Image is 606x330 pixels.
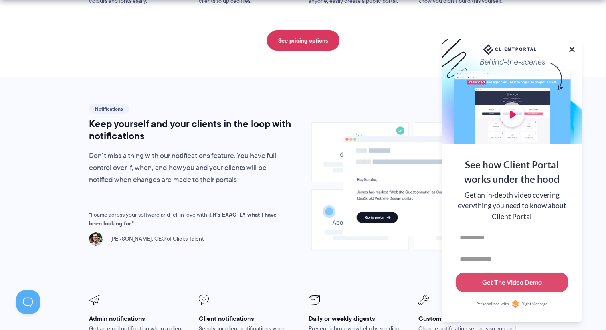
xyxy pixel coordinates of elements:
button: Get The Video Demo [456,273,568,292]
p: Don’t miss a thing with our notifications feature. You have full control over if, when, and how y... [89,150,291,186]
h3: Client notifications [199,314,297,323]
h3: Customizable settings [418,314,517,323]
p: I came across your software and fell in love with it. [89,211,277,228]
a: Personalized withRightMessage [456,300,568,308]
div: See how Client Portal works under the hood [456,158,568,186]
span: Notifications [89,104,129,114]
img: Personalized with RightMessage [511,300,519,308]
span: [PERSON_NAME], CEO of Clicks Talent [106,235,204,243]
iframe: Toggle Customer Support [16,290,40,314]
h2: Keep yourself and your clients in the loop with notifications [89,118,291,142]
strong: It's EXACTLY what I have been looking for. [89,210,277,228]
span: Personalized with [476,301,509,307]
div: Get The Video Demo [482,277,542,287]
span: RightMessage [521,301,547,307]
div: Get an in-depth video covering everything you need to know about Client Portal [456,190,568,222]
a: See pricing options [267,30,339,51]
h3: Admin notifications [89,314,188,323]
h3: Daily or weekly digests [309,314,407,323]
